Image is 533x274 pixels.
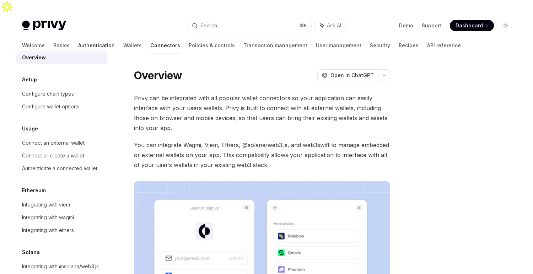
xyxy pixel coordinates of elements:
[22,248,40,257] h5: Solana
[16,224,107,237] a: Integrating with ethers
[22,124,38,133] h5: Usage
[189,37,235,54] a: Policies & controls
[300,23,307,28] span: ⌘ K
[22,90,74,98] div: Configure chain types
[22,37,45,54] a: Welcome
[399,22,413,29] a: Demo
[134,140,390,170] span: You can integrate Wagmi, Viem, Ethers, @solana/web3.js, and web3swift to manage embedded or exter...
[16,87,107,100] a: Configure chain types
[187,19,311,32] button: Search...⌘K
[22,200,70,209] div: Integrating with viem
[370,37,390,54] a: Security
[134,93,390,133] span: Privy can be integrated with all popular wallet connectors so your application can easily interfa...
[327,22,341,29] span: Ask AI
[134,69,182,82] h1: Overview
[16,260,107,273] a: Integrating with @solana/web3.js
[200,21,220,30] div: Search...
[16,162,107,175] a: Authenticate a connected wallet
[22,139,85,147] div: Connect an external wallet
[16,149,107,162] a: Connect or create a wallet
[22,226,74,235] div: Integrating with ethers
[330,72,374,79] span: Open in ChatGPT
[16,136,107,149] a: Connect an external wallet
[22,21,66,31] img: light logo
[16,211,107,224] a: Integrating with wagmi
[16,100,107,113] a: Configure wallet options
[22,75,37,84] h5: Setup
[22,151,84,160] div: Connect or create a wallet
[22,102,79,111] div: Configure wallet options
[22,164,97,173] div: Authenticate a connected wallet
[22,213,74,222] div: Integrating with wagmi
[427,37,461,54] a: API reference
[22,262,99,271] div: Integrating with @solana/web3.js
[78,37,115,54] a: Authentication
[399,37,419,54] a: Recipes
[317,69,378,81] button: Open in ChatGPT
[22,53,46,62] div: Overview
[315,19,346,32] button: Ask AI
[243,37,307,54] a: Transaction management
[123,37,142,54] a: Wallets
[422,22,441,29] a: Support
[53,37,70,54] a: Basics
[456,22,483,29] span: Dashboard
[316,37,361,54] a: User management
[16,51,107,64] a: Overview
[16,198,107,211] a: Integrating with viem
[22,186,46,195] h5: Ethereum
[450,20,494,31] a: Dashboard
[150,37,180,54] a: Connectors
[500,20,511,31] button: Toggle dark mode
